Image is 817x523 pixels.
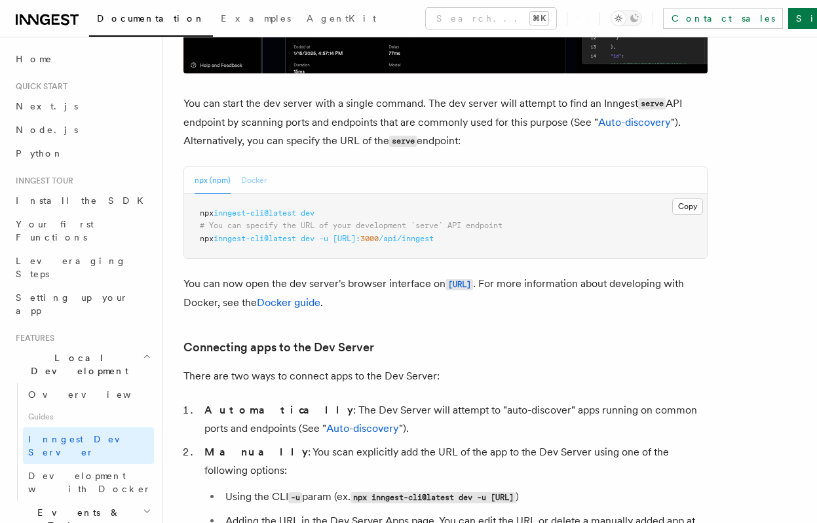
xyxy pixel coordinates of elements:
[10,189,154,212] a: Install the SDK
[307,13,376,24] span: AgentKit
[326,422,399,435] a: Auto-discovery
[360,234,379,243] span: 3000
[426,8,556,29] button: Search...⌘K
[200,208,214,218] span: npx
[379,234,434,243] span: /api/inngest
[351,492,516,503] code: npx inngest-cli@latest dev -u [URL]
[10,176,73,186] span: Inngest tour
[10,142,154,165] a: Python
[23,406,154,427] span: Guides
[10,47,154,71] a: Home
[16,195,151,206] span: Install the SDK
[16,148,64,159] span: Python
[10,383,154,501] div: Local Development
[221,13,291,24] span: Examples
[23,464,154,501] a: Development with Docker
[301,208,314,218] span: dev
[183,94,708,151] p: You can start the dev server with a single command. The dev server will attempt to find an Innges...
[333,234,360,243] span: [URL]:
[204,404,353,416] strong: Automatically
[204,446,308,458] strong: Manually
[89,4,213,37] a: Documentation
[200,221,503,230] span: # You can specify the URL of your development `serve` API endpoint
[214,234,296,243] span: inngest-cli@latest
[446,277,473,290] a: [URL]
[16,125,78,135] span: Node.js
[598,116,671,128] a: Auto-discovery
[23,383,154,406] a: Overview
[28,389,163,400] span: Overview
[288,492,302,503] code: -u
[10,333,54,343] span: Features
[213,4,299,35] a: Examples
[195,167,231,194] button: npx (npm)
[446,279,473,290] code: [URL]
[257,296,320,309] a: Docker guide
[183,275,708,312] p: You can now open the dev server's browser interface on . For more information about developing wi...
[16,292,128,316] span: Setting up your app
[10,346,154,383] button: Local Development
[10,351,143,378] span: Local Development
[299,4,384,35] a: AgentKit
[389,136,417,147] code: serve
[241,167,267,194] button: Docker
[672,198,703,215] button: Copy
[530,12,548,25] kbd: ⌘K
[97,13,205,24] span: Documentation
[611,10,642,26] button: Toggle dark mode
[28,434,140,457] span: Inngest Dev Server
[16,219,94,242] span: Your first Functions
[23,427,154,464] a: Inngest Dev Server
[183,367,708,385] p: There are two ways to connect apps to the Dev Server:
[16,256,126,279] span: Leveraging Steps
[10,81,67,92] span: Quick start
[10,212,154,249] a: Your first Functions
[10,94,154,118] a: Next.js
[10,118,154,142] a: Node.js
[663,8,783,29] a: Contact sales
[16,52,52,66] span: Home
[28,471,151,494] span: Development with Docker
[214,208,296,218] span: inngest-cli@latest
[200,234,214,243] span: npx
[638,98,666,109] code: serve
[221,488,708,507] li: Using the CLI param (ex. )
[183,338,374,357] a: Connecting apps to the Dev Server
[319,234,328,243] span: -u
[10,286,154,322] a: Setting up your app
[301,234,314,243] span: dev
[16,101,78,111] span: Next.js
[200,401,708,438] li: : The Dev Server will attempt to "auto-discover" apps running on common ports and endpoints (See ...
[10,249,154,286] a: Leveraging Steps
